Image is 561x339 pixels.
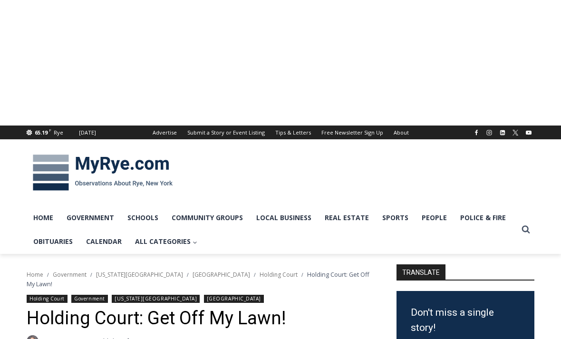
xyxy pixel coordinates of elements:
a: Government [60,206,121,230]
a: Government [53,271,87,279]
span: / [90,271,92,278]
a: [US_STATE][GEOGRAPHIC_DATA] [112,295,200,303]
a: [GEOGRAPHIC_DATA] [204,295,264,303]
a: Home [27,206,60,230]
a: Submit a Story or Event Listing [182,126,270,139]
span: / [47,271,49,278]
h1: Holding Court: Get Off My Lawn! [27,308,371,329]
a: Linkedin [497,127,508,138]
h3: Don't miss a single story! [411,305,520,335]
nav: Primary Navigation [27,206,517,254]
button: View Search Form [517,221,534,238]
span: F [49,127,51,133]
a: Sports [376,206,415,230]
a: About [388,126,414,139]
strong: TRANSLATE [397,264,445,280]
span: All Categories [135,236,197,247]
a: Free Newsletter Sign Up [316,126,388,139]
a: Home [27,271,43,279]
a: Holding Court [27,295,68,303]
a: Tips & Letters [270,126,316,139]
nav: Secondary Navigation [147,126,414,139]
div: Rye [54,128,63,137]
a: Local Business [250,206,318,230]
a: Police & Fire [454,206,513,230]
a: All Categories [128,230,204,253]
nav: Breadcrumbs [27,270,371,289]
div: [DATE] [79,128,96,137]
a: Government [71,295,107,303]
a: [US_STATE][GEOGRAPHIC_DATA] [96,271,183,279]
img: MyRye.com [27,148,179,197]
a: Obituaries [27,230,79,253]
span: Holding Court: Get Off My Lawn! [27,270,369,288]
a: X [510,127,521,138]
a: YouTube [523,127,534,138]
a: Holding Court [260,271,298,279]
a: Facebook [471,127,482,138]
a: People [415,206,454,230]
a: [GEOGRAPHIC_DATA] [193,271,250,279]
span: 65.19 [35,129,48,136]
a: Instagram [484,127,495,138]
a: Schools [121,206,165,230]
a: Calendar [79,230,128,253]
a: Community Groups [165,206,250,230]
span: / [187,271,189,278]
a: Advertise [147,126,182,139]
span: / [301,271,303,278]
a: Real Estate [318,206,376,230]
span: / [254,271,256,278]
